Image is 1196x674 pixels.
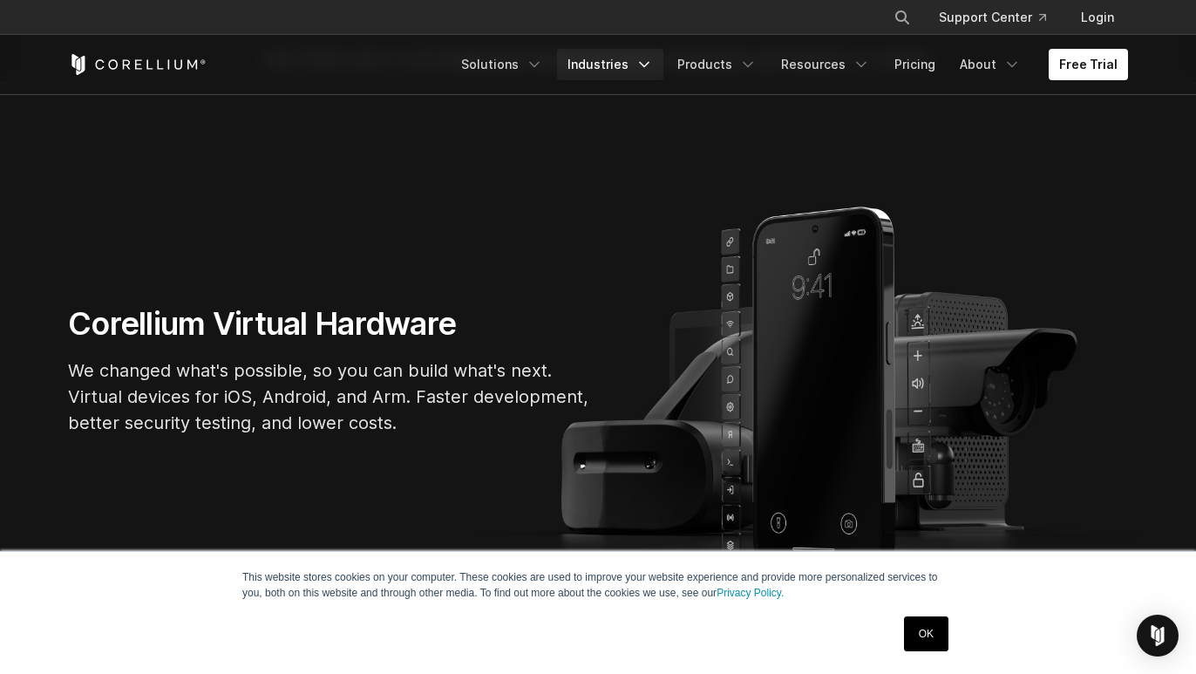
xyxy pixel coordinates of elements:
h1: Corellium Virtual Hardware [68,304,591,344]
a: Pricing [884,49,946,80]
p: We changed what's possible, so you can build what's next. Virtual devices for iOS, Android, and A... [68,357,591,436]
a: Login [1067,2,1128,33]
a: OK [904,616,948,651]
p: This website stores cookies on your computer. These cookies are used to improve your website expe... [242,569,954,601]
div: Navigation Menu [873,2,1128,33]
button: Search [887,2,918,33]
div: Navigation Menu [451,49,1128,80]
a: Resources [771,49,880,80]
a: Support Center [925,2,1060,33]
a: Industries [557,49,663,80]
a: Corellium Home [68,54,207,75]
a: Free Trial [1049,49,1128,80]
div: Open Intercom Messenger [1137,615,1179,657]
a: Products [667,49,767,80]
a: Privacy Policy. [717,587,784,599]
a: Solutions [451,49,554,80]
a: About [949,49,1031,80]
